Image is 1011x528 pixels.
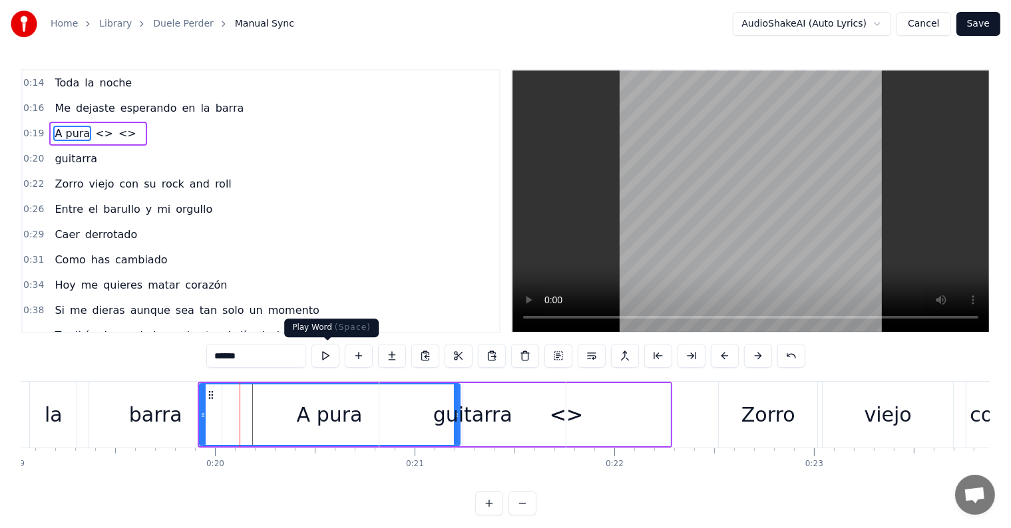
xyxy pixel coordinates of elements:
[956,12,1000,36] button: Save
[51,17,294,31] nav: breadcrumb
[221,303,245,318] span: solo
[199,100,211,116] span: la
[23,76,44,90] span: 0:14
[87,201,99,217] span: el
[23,178,44,191] span: 0:22
[955,475,995,515] a: Open chat
[53,277,77,293] span: Hoy
[53,328,67,343] span: Te
[284,319,379,337] div: Play Word
[84,227,138,242] span: derrotado
[99,328,115,343] span: de
[206,459,224,469] div: 0:20
[23,279,44,292] span: 0:34
[214,100,246,116] span: barra
[406,459,424,469] div: 0:21
[146,277,181,293] span: matar
[53,100,72,116] span: Me
[433,400,512,430] div: guitarra
[129,400,182,430] div: barra
[23,127,44,140] span: 0:19
[142,176,157,192] span: su
[69,303,88,318] span: me
[45,400,63,430] div: la
[70,328,96,343] span: diría
[186,328,218,343] span: hasta
[99,17,132,31] a: Library
[53,201,85,217] span: Entre
[53,176,85,192] span: Zorro
[606,459,624,469] div: 0:22
[897,12,950,36] button: Cancel
[53,75,81,90] span: Toda
[188,176,211,192] span: and
[118,176,140,192] span: con
[257,328,273,343] span: de
[235,17,294,31] span: Manual Sync
[865,400,912,430] div: viejo
[180,100,196,116] span: en
[23,102,44,115] span: 0:16
[80,277,99,293] span: me
[114,252,169,267] span: cambiado
[198,303,218,318] span: tan
[23,228,44,241] span: 0:29
[156,201,172,217] span: mi
[88,176,116,192] span: viejo
[741,400,795,430] div: Zorro
[153,17,214,31] a: Duele Perder
[235,328,254,343] span: día
[83,75,95,90] span: la
[23,329,44,342] span: 0:46
[23,152,44,166] span: 0:20
[220,328,232,343] span: el
[90,252,111,267] span: has
[94,126,114,141] span: <>
[99,75,134,90] span: noche
[805,459,823,469] div: 0:23
[174,303,196,318] span: sea
[214,176,233,192] span: roll
[75,100,116,116] span: dejaste
[160,328,183,343] span: que
[119,100,178,116] span: esperando
[144,201,153,217] span: y
[117,126,138,141] span: <>
[7,459,25,469] div: 0:19
[248,303,264,318] span: un
[160,176,186,192] span: rock
[184,277,228,293] span: corazón
[102,277,144,293] span: quieres
[267,303,321,318] span: momento
[23,253,44,267] span: 0:31
[129,303,172,318] span: aunque
[53,126,91,141] span: A pura
[174,201,214,217] span: orgullo
[11,11,37,37] img: youka
[53,151,99,166] span: guitarra
[335,323,371,332] span: ( Space )
[297,400,363,430] div: A pura
[102,201,141,217] span: barullo
[53,303,66,318] span: Si
[23,203,44,216] span: 0:26
[23,304,44,317] span: 0:38
[118,328,158,343] span: verdad
[51,17,78,31] a: Home
[970,400,1006,430] div: con
[53,227,81,242] span: Caer
[53,252,87,267] span: Como
[91,303,126,318] span: dieras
